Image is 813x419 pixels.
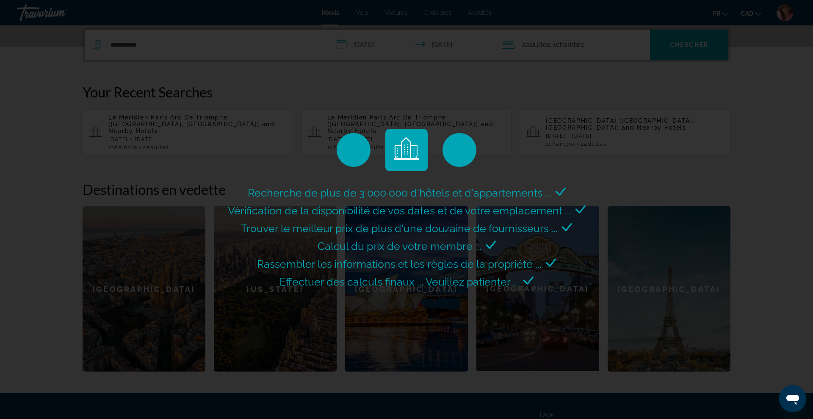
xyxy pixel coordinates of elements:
[248,186,551,199] span: Recherche de plus de 3 000 000 d'hôtels et d'appartements ...
[241,222,558,235] span: Trouver le meilleur prix de plus d'une douzaine de fournisseurs ...
[318,240,481,253] span: Calcul du prix de votre membre ...
[279,275,519,288] span: Effectuer des calculs finaux ... Veuillez patienter ...
[779,385,806,412] iframe: Bouton de lancement de la fenêtre de messagerie
[257,258,542,270] span: Rassembler les informations et les règles de la propriété ...
[228,204,571,217] span: Vérification de la disponibilité de vos dates et de votre emplacement ...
